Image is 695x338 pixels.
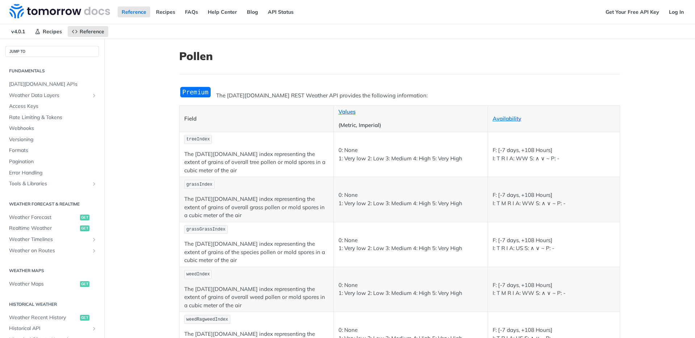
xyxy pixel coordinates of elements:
[80,315,89,321] span: get
[5,101,99,112] a: Access Keys
[184,115,329,123] p: Field
[31,26,66,37] a: Recipes
[9,158,97,165] span: Pagination
[5,168,99,178] a: Error Handling
[338,236,483,253] p: 0: None 1: Very low 2: Low 3: Medium 4: High 5: Very High
[338,281,483,297] p: 0: None 1: Very low 2: Low 3: Medium 4: High 5: Very High
[9,114,97,121] span: Rate Limiting & Tokens
[5,90,99,101] a: Weather Data LayersShow subpages for Weather Data Layers
[7,26,29,37] span: v4.0.1
[91,248,97,254] button: Show subpages for Weather on Routes
[91,326,97,331] button: Show subpages for Historical API
[5,245,99,256] a: Weather on RoutesShow subpages for Weather on Routes
[184,270,212,279] code: weedIndex
[184,150,329,175] p: The [DATE][DOMAIN_NAME] index representing the extent of grains of overall tree pollen or mold sp...
[91,237,97,242] button: Show subpages for Weather Timelines
[118,7,150,17] a: Reference
[204,7,241,17] a: Help Center
[184,135,212,144] code: treeIndex
[493,281,615,297] p: F: [-7 days, +108 Hours] I: T M R I A: WW S: ∧ ∨ ~ P: -
[5,323,99,334] a: Historical APIShow subpages for Historical API
[80,225,89,231] span: get
[9,180,89,187] span: Tools & Libraries
[184,285,329,310] p: The [DATE][DOMAIN_NAME] index representing the extent of grains of overall weed pollen or mold sp...
[9,136,97,143] span: Versioning
[9,92,89,99] span: Weather Data Layers
[5,68,99,74] h2: Fundamentals
[68,26,108,37] a: Reference
[5,123,99,134] a: Webhooks
[5,201,99,207] h2: Weather Forecast & realtime
[91,93,97,98] button: Show subpages for Weather Data Layers
[5,79,99,90] a: [DATE][DOMAIN_NAME] APIs
[338,146,483,162] p: 0: None 1: Very low 2: Low 3: Medium 4: High 5: Very High
[9,214,78,221] span: Weather Forecast
[493,115,521,122] a: Availability
[184,180,215,189] code: grassIndex
[338,191,483,207] p: 0: None 1: Very low 2: Low 3: Medium 4: High 5: Very High
[80,215,89,220] span: get
[602,7,663,17] a: Get Your Free API Key
[493,236,615,253] p: F: [-7 days, +108 Hours] I: T R I A: US S: ∧ ∨ ~ P: -
[5,312,99,323] a: Weather Recent Historyget
[9,280,78,288] span: Weather Maps
[5,145,99,156] a: Formats
[43,28,62,35] span: Recipes
[493,146,615,162] p: F: [-7 days, +108 Hours] I: T R I A: WW S: ∧ ∨ ~ P: -
[5,234,99,245] a: Weather TimelinesShow subpages for Weather Timelines
[5,301,99,308] h2: Historical Weather
[338,108,355,115] a: Values
[9,125,97,132] span: Webhooks
[5,46,99,57] button: JUMP TO
[665,7,688,17] a: Log In
[493,191,615,207] p: F: [-7 days, +108 Hours] I: T M R I A: WW S: ∧ ∨ ~ P: -
[9,314,78,321] span: Weather Recent History
[5,223,99,234] a: Realtime Weatherget
[338,121,483,130] p: (Metric, Imperial)
[5,267,99,274] h2: Weather Maps
[179,92,620,100] p: The [DATE][DOMAIN_NAME] REST Weather API provides the following information:
[5,156,99,167] a: Pagination
[9,225,78,232] span: Realtime Weather
[179,50,620,63] h1: Pollen
[9,81,97,88] span: [DATE][DOMAIN_NAME] APIs
[9,236,89,243] span: Weather Timelines
[5,178,99,189] a: Tools & LibrariesShow subpages for Tools & Libraries
[80,28,104,35] span: Reference
[5,279,99,290] a: Weather Mapsget
[184,315,230,324] code: weedRagweedIndex
[9,103,97,110] span: Access Keys
[184,195,329,220] p: The [DATE][DOMAIN_NAME] index representing the extent of grains of overall grass pollen or mold s...
[5,212,99,223] a: Weather Forecastget
[5,134,99,145] a: Versioning
[184,240,329,265] p: The [DATE][DOMAIN_NAME] index representing the extent of grains of the species pollen or mold spo...
[9,247,89,254] span: Weather on Routes
[184,225,228,234] code: grassGrassIndex
[152,7,179,17] a: Recipes
[5,112,99,123] a: Rate Limiting & Tokens
[9,325,89,332] span: Historical API
[80,281,89,287] span: get
[91,181,97,187] button: Show subpages for Tools & Libraries
[243,7,262,17] a: Blog
[264,7,298,17] a: API Status
[181,7,202,17] a: FAQs
[9,4,110,18] img: Tomorrow.io Weather API Docs
[9,169,97,177] span: Error Handling
[9,147,97,154] span: Formats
